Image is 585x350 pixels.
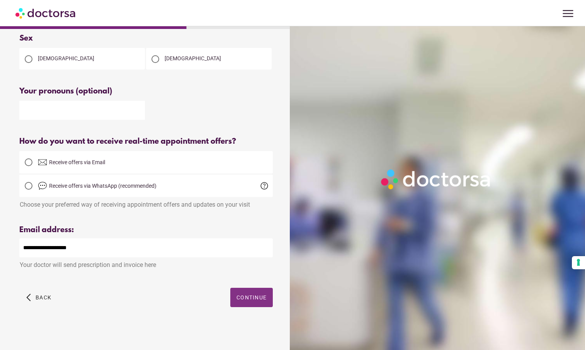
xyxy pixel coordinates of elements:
span: [DEMOGRAPHIC_DATA] [165,55,221,61]
img: Doctorsa.com [15,4,77,22]
img: email [38,158,47,167]
img: chat [38,181,47,190]
div: Sex [19,34,273,43]
div: Your pronouns (optional) [19,87,273,96]
div: Email address: [19,226,273,234]
button: Your consent preferences for tracking technologies [572,256,585,269]
span: help [260,181,269,190]
span: Back [36,294,51,301]
div: Your doctor will send prescription and invoice here [19,257,273,268]
div: Choose your preferred way of receiving appointment offers and updates on your visit [19,197,273,208]
img: Logo-Doctorsa-trans-White-partial-flat.png [378,166,495,192]
span: menu [561,6,575,21]
span: Continue [236,294,267,301]
button: Continue [230,288,273,307]
span: Receive offers via WhatsApp (recommended) [49,183,156,189]
span: Receive offers via Email [49,159,105,165]
div: How do you want to receive real-time appointment offers? [19,137,273,146]
button: arrow_back_ios Back [23,288,54,307]
span: [DEMOGRAPHIC_DATA] [38,55,94,61]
